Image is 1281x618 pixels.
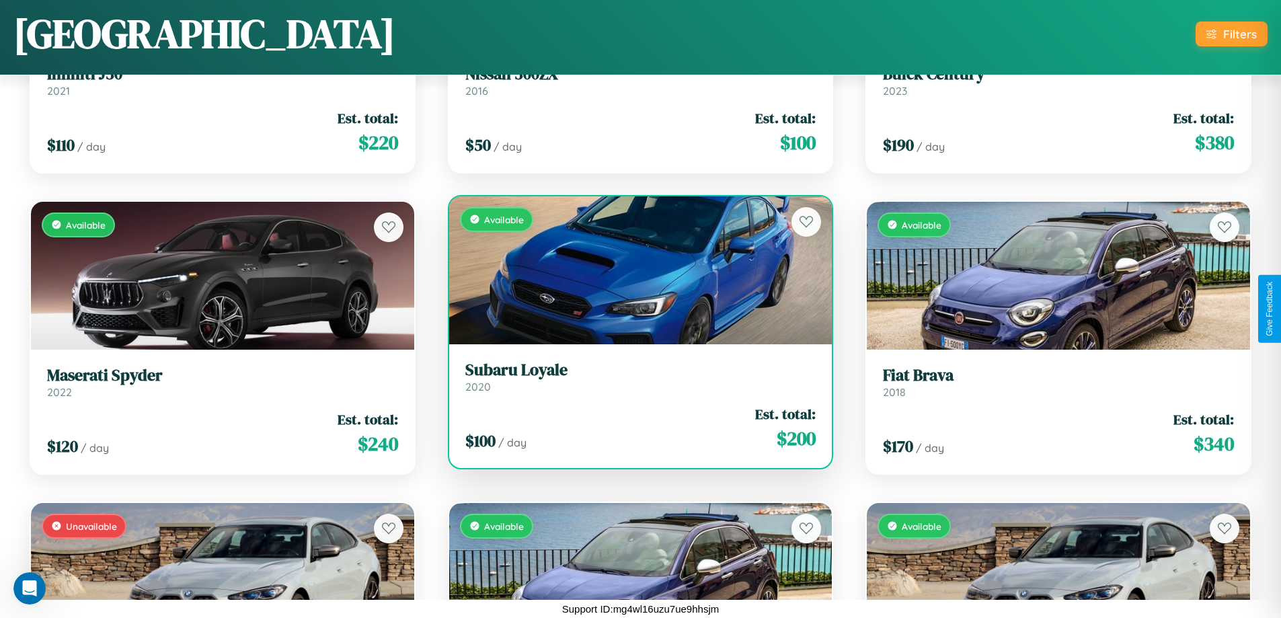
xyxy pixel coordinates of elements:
a: Fiat Brava2018 [883,366,1234,399]
span: Available [902,219,941,231]
span: $ 100 [465,430,496,452]
span: / day [494,140,522,153]
span: Available [902,520,941,532]
iframe: Intercom live chat [13,572,46,605]
span: Est. total: [755,404,816,424]
span: / day [916,441,944,455]
span: $ 380 [1195,129,1234,156]
h3: Infiniti J30 [47,65,398,84]
span: $ 200 [777,425,816,452]
span: $ 190 [883,134,914,156]
span: $ 340 [1194,430,1234,457]
span: 2022 [47,385,72,399]
span: Available [66,219,106,231]
button: Filters [1196,22,1268,46]
div: Give Feedback [1265,282,1274,336]
span: 2023 [883,84,907,98]
span: Unavailable [66,520,117,532]
span: Est. total: [1173,410,1234,429]
a: Subaru Loyale2020 [465,360,816,393]
span: $ 170 [883,435,913,457]
h3: Nissan 300ZX [465,65,816,84]
p: Support ID: mg4wl16uzu7ue9hhsjm [562,600,719,618]
span: / day [81,441,109,455]
span: $ 220 [358,129,398,156]
span: $ 120 [47,435,78,457]
span: 2021 [47,84,70,98]
h3: Buick Century [883,65,1234,84]
span: / day [498,436,527,449]
span: $ 50 [465,134,491,156]
span: Est. total: [1173,108,1234,128]
h3: Subaru Loyale [465,360,816,380]
h3: Fiat Brava [883,366,1234,385]
a: Maserati Spyder2022 [47,366,398,399]
a: Infiniti J302021 [47,65,398,98]
span: Est. total: [338,108,398,128]
a: Nissan 300ZX2016 [465,65,816,98]
div: Filters [1223,27,1257,41]
span: $ 110 [47,134,75,156]
a: Buick Century2023 [883,65,1234,98]
span: $ 100 [780,129,816,156]
h1: [GEOGRAPHIC_DATA] [13,6,395,61]
span: 2020 [465,380,491,393]
span: Available [484,520,524,532]
h3: Maserati Spyder [47,366,398,385]
span: $ 240 [358,430,398,457]
span: 2016 [465,84,488,98]
span: / day [917,140,945,153]
span: Est. total: [338,410,398,429]
span: Est. total: [755,108,816,128]
span: / day [77,140,106,153]
span: Available [484,214,524,225]
span: 2018 [883,385,906,399]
